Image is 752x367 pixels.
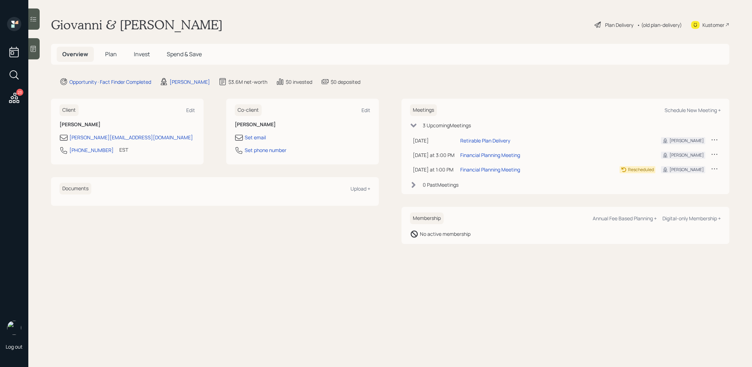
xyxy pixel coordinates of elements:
div: Set email [245,134,266,141]
div: [PHONE_NUMBER] [69,146,114,154]
div: Upload + [351,185,370,192]
h6: Client [59,104,79,116]
div: Set phone number [245,146,286,154]
div: Schedule New Meeting + [665,107,721,113]
div: Plan Delivery [605,21,633,29]
div: [PERSON_NAME] [670,152,704,158]
div: • (old plan-delivery) [637,21,682,29]
div: Rescheduled [628,167,654,173]
div: 0 Past Meeting s [423,181,458,188]
div: Log out [6,343,23,350]
span: Overview [62,50,88,58]
div: [PERSON_NAME][EMAIL_ADDRESS][DOMAIN_NAME] [69,134,193,141]
h6: [PERSON_NAME] [59,122,195,128]
div: [PERSON_NAME] [670,138,704,144]
h6: Membership [410,212,444,224]
div: $0 deposited [331,78,360,86]
div: Annual Fee Based Planning + [593,215,657,222]
div: Retirable Plan Delivery [460,137,510,144]
div: Edit [186,107,195,113]
span: Invest [134,50,150,58]
div: Financial Planning Meeting [460,151,520,159]
div: [DATE] [413,137,455,144]
div: $0 invested [286,78,312,86]
div: [PERSON_NAME] [170,78,210,86]
div: Opportunity · Fact Finder Completed [69,78,151,86]
img: treva-nostdahl-headshot.png [7,321,21,335]
div: $3.6M net-worth [228,78,267,86]
div: [DATE] at 3:00 PM [413,151,455,159]
div: Edit [361,107,370,113]
div: Kustomer [702,21,724,29]
h6: Co-client [235,104,262,116]
div: Financial Planning Meeting [460,166,520,173]
span: Plan [105,50,117,58]
h6: [PERSON_NAME] [235,122,370,128]
h6: Documents [59,183,91,194]
div: Digital-only Membership + [662,215,721,222]
span: Spend & Save [167,50,202,58]
div: [DATE] at 1:00 PM [413,166,455,173]
div: EST [119,146,128,153]
h1: Giovanni & [PERSON_NAME] [51,17,223,33]
div: 23 [16,89,23,96]
div: [PERSON_NAME] [670,167,704,173]
h6: Meetings [410,104,437,116]
div: 3 Upcoming Meeting s [423,122,471,129]
div: No active membership [420,230,471,238]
